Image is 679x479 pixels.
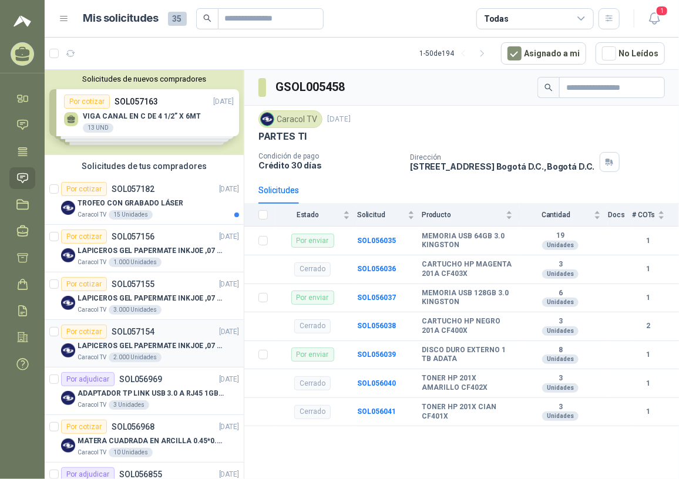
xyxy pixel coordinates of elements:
[219,184,239,195] p: [DATE]
[327,114,351,125] p: [DATE]
[83,10,159,27] h1: Mis solicitudes
[61,438,75,453] img: Company Logo
[45,177,244,225] a: Por cotizarSOL057182[DATE] Company LogoTROFEO CON GRABADO LÁSERCaracol TV15 Unidades
[78,340,224,352] p: LAPICEROS GEL PAPERMATE INKJOE ,07 1 LOGO 1 TINTA
[520,231,601,241] b: 19
[219,231,239,242] p: [DATE]
[45,320,244,367] a: Por cotizarSOL057154[DATE] Company LogoLAPICEROS GEL PAPERMATE INKJOE ,07 1 LOGO 1 TINTACaracol T...
[78,245,224,257] p: LAPICEROS GEL PAPERMATE INKJOE ,07 1 LOGO 1 TINTA
[78,353,106,362] p: Caracol TV
[422,232,513,250] b: MEMORIA USB 64GB 3.0 KINGSTON
[61,343,75,357] img: Company Logo
[632,321,665,332] b: 2
[632,264,665,275] b: 1
[45,70,244,155] div: Solicitudes de nuevos compradoresPor cotizarSOL057163[DATE] VIGA CANAL EN C DE 4 1/2” X 6MT13 UND...
[632,235,665,247] b: 1
[357,322,396,330] a: SOL056038
[61,182,107,196] div: Por cotizar
[109,305,162,315] div: 3.000 Unidades
[219,374,239,385] p: [DATE]
[112,185,154,193] p: SOL057182
[644,8,665,29] button: 1
[109,353,162,362] div: 2.000 Unidades
[61,277,107,291] div: Por cotizar
[357,379,396,387] a: SOL056040
[109,210,153,220] div: 15 Unidades
[357,265,396,273] b: SOL056036
[109,400,149,410] div: 3 Unidades
[49,75,239,83] button: Solicitudes de nuevos compradores
[275,211,341,219] span: Estado
[542,326,579,336] div: Unidades
[520,374,601,383] b: 3
[410,153,594,161] p: Dirección
[294,319,331,333] div: Cerrado
[632,406,665,417] b: 1
[275,204,357,227] th: Estado
[78,258,106,267] p: Caracol TV
[78,448,106,457] p: Caracol TV
[78,305,106,315] p: Caracol TV
[520,211,591,219] span: Cantidad
[119,470,162,478] p: SOL056855
[45,367,244,415] a: Por adjudicarSOL056969[DATE] Company LogoADAPTADOR TP LINK USB 3.0 A RJ45 1GB WINDOWSCaracol TV3 ...
[45,415,244,463] a: Por cotizarSOL056968[DATE] Company LogoMATERA CUADRADA EN ARCILLA 0.45*0.45*0.40Caracol TV10 Unid...
[294,262,331,276] div: Cerrado
[520,317,601,326] b: 3
[542,241,579,250] div: Unidades
[357,407,396,416] a: SOL056041
[203,14,211,22] span: search
[357,350,396,359] a: SOL056039
[78,400,106,410] p: Caracol TV
[219,326,239,338] p: [DATE]
[357,204,422,227] th: Solicitud
[119,375,162,383] p: SOL056969
[542,269,579,279] div: Unidades
[61,391,75,405] img: Company Logo
[258,152,401,160] p: Condición de pago
[45,272,244,320] a: Por cotizarSOL057155[DATE] Company LogoLAPICEROS GEL PAPERMATE INKJOE ,07 1 LOGO 1 TINTACaracol T...
[520,346,601,355] b: 8
[219,421,239,433] p: [DATE]
[422,204,520,227] th: Producto
[357,294,396,302] a: SOL056037
[422,317,513,335] b: CARTUCHO HP NEGRO 201A CF400X
[632,204,679,227] th: # COTs
[61,325,107,339] div: Por cotizar
[258,130,307,143] p: PARTES TI
[520,289,601,298] b: 6
[542,411,579,421] div: Unidades
[61,230,107,244] div: Por cotizar
[45,225,244,272] a: Por cotizarSOL057156[DATE] Company LogoLAPICEROS GEL PAPERMATE INKJOE ,07 1 LOGO 1 TINTACaracol T...
[112,280,154,288] p: SOL057155
[520,260,601,269] b: 3
[112,423,154,431] p: SOL056968
[544,83,553,92] span: search
[291,234,334,248] div: Por enviar
[61,201,75,215] img: Company Logo
[632,349,665,360] b: 1
[422,403,513,421] b: TONER HP 201X CIAN CF401X
[258,110,322,128] div: Caracol TV
[422,260,513,278] b: CARTUCHO HP MAGENTA 201A CF403X
[78,293,224,304] p: LAPICEROS GEL PAPERMATE INKJOE ,07 1 LOGO 1 TINTA
[419,44,492,63] div: 1 - 50 de 194
[261,113,274,126] img: Company Logo
[632,211,656,219] span: # COTs
[14,14,31,28] img: Logo peakr
[78,210,106,220] p: Caracol TV
[357,237,396,245] a: SOL056035
[61,420,107,434] div: Por cotizar
[520,204,608,227] th: Cantidad
[258,160,401,170] p: Crédito 30 días
[501,42,586,65] button: Asignado a mi
[422,289,513,307] b: MEMORIA USB 128GB 3.0 KINGSTON
[291,291,334,305] div: Por enviar
[78,198,183,209] p: TROFEO CON GRABADO LÁSER
[632,378,665,389] b: 1
[112,232,154,241] p: SOL057156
